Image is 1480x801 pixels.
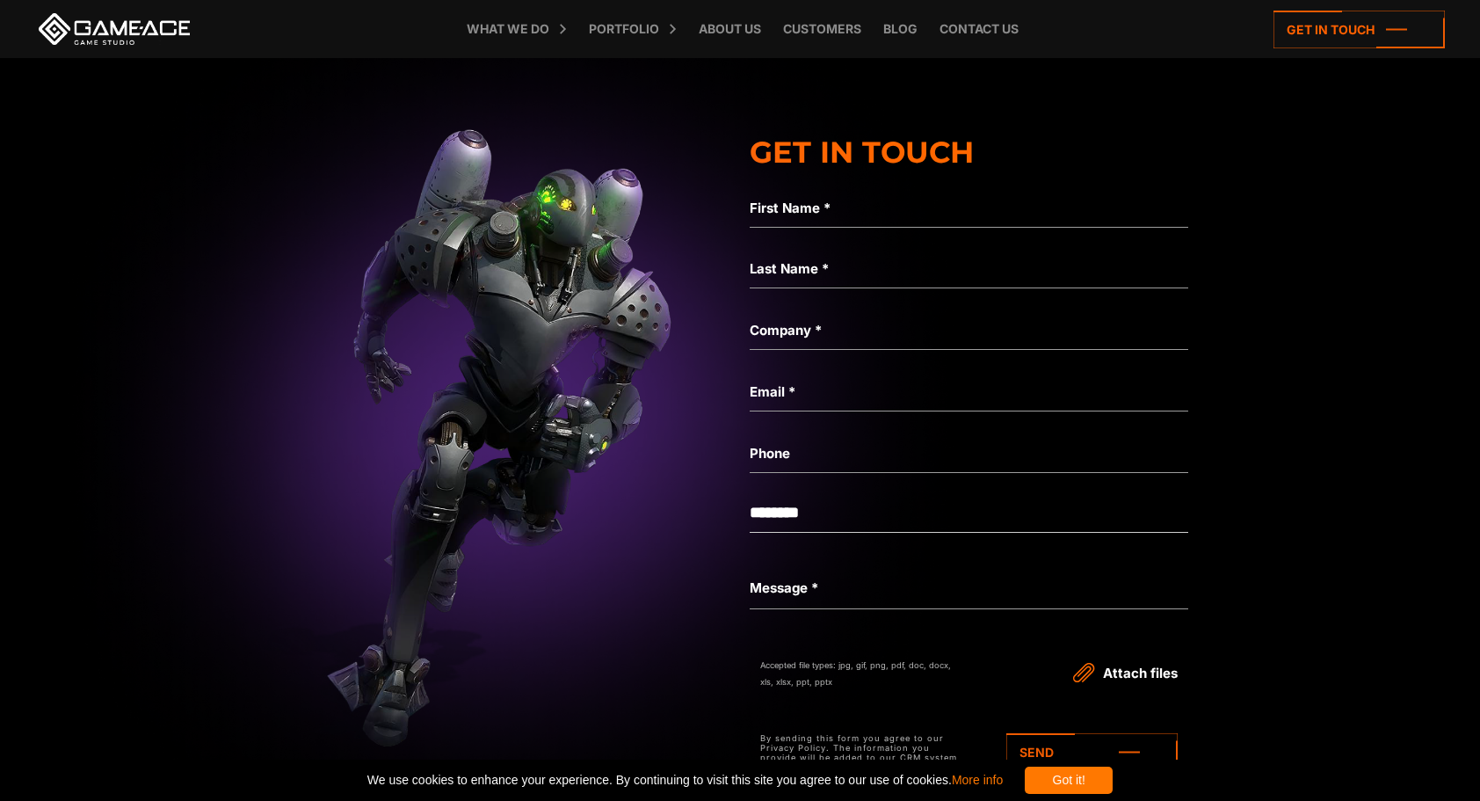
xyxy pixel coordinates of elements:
div: Accepted file types: jpg, gif, png, pdf, doc, docx, xls, xlsx, ppt, pptx [760,658,960,691]
a: Send [1006,733,1178,771]
span: Attach files [1103,665,1178,681]
label: Phone [750,443,1187,464]
a: Attach files [1077,658,1178,684]
a: More info [952,773,1003,787]
div: Got it! [1025,767,1113,794]
p: By sending this form you agree to our Privacy Policy. The information you provide will be added t... [760,733,960,773]
a: Get in touch [1273,11,1445,48]
label: Email * [750,382,1187,403]
label: First Name * [750,198,1187,219]
label: Last Name * [750,259,1187,280]
label: Company * [750,320,1187,341]
span: We use cookies to enhance your experience. By continuing to visit this site you agree to our use ... [367,767,1003,794]
label: Message * [750,578,818,599]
